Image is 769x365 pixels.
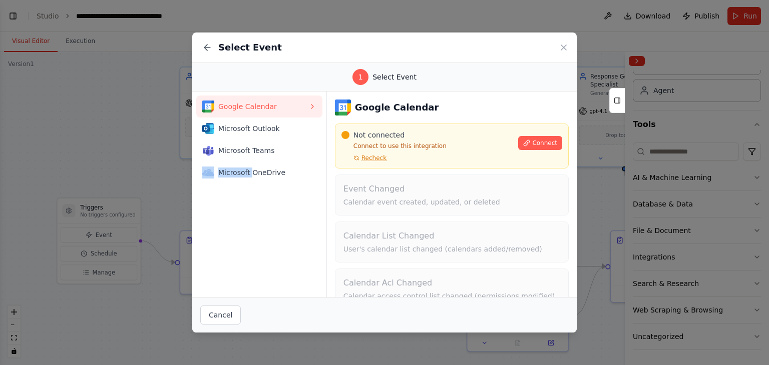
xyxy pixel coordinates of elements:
[218,101,308,111] span: Google Calendar
[341,142,513,150] p: Connect to use this integration
[218,40,282,54] h2: Select Event
[202,166,214,178] img: Microsoft OneDrive
[196,161,322,183] button: Microsoft OneDriveMicrosoft OneDrive
[202,100,214,112] img: Google Calendar
[343,230,560,242] h4: Calendar List Changed
[343,197,560,207] p: Calendar event created, updated, or deleted
[335,221,569,262] button: Calendar List ChangedUser's calendar list changed (calendars added/removed)
[518,136,562,150] button: Connect
[202,144,214,156] img: Microsoft Teams
[343,244,560,254] p: User's calendar list changed (calendars added/removed)
[352,69,368,85] div: 1
[353,130,405,140] span: Not connected
[218,123,308,133] span: Microsoft Outlook
[335,174,569,215] button: Event ChangedCalendar event created, updated, or deleted
[343,277,560,289] h4: Calendar Acl Changed
[341,154,387,162] button: Recheck
[343,183,560,195] h4: Event Changed
[196,139,322,161] button: Microsoft TeamsMicrosoft Teams
[335,268,569,309] button: Calendar Acl ChangedCalendar access control list changed (permissions modified)
[200,305,241,324] button: Cancel
[196,95,322,117] button: Google CalendarGoogle Calendar
[202,122,214,134] img: Microsoft Outlook
[355,100,439,114] h3: Google Calendar
[361,154,387,162] span: Recheck
[532,139,557,147] span: Connect
[218,145,308,155] span: Microsoft Teams
[343,291,560,301] p: Calendar access control list changed (permissions modified)
[335,99,351,115] img: Google Calendar
[196,117,322,139] button: Microsoft OutlookMicrosoft Outlook
[218,167,308,177] span: Microsoft OneDrive
[372,72,417,82] span: Select Event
